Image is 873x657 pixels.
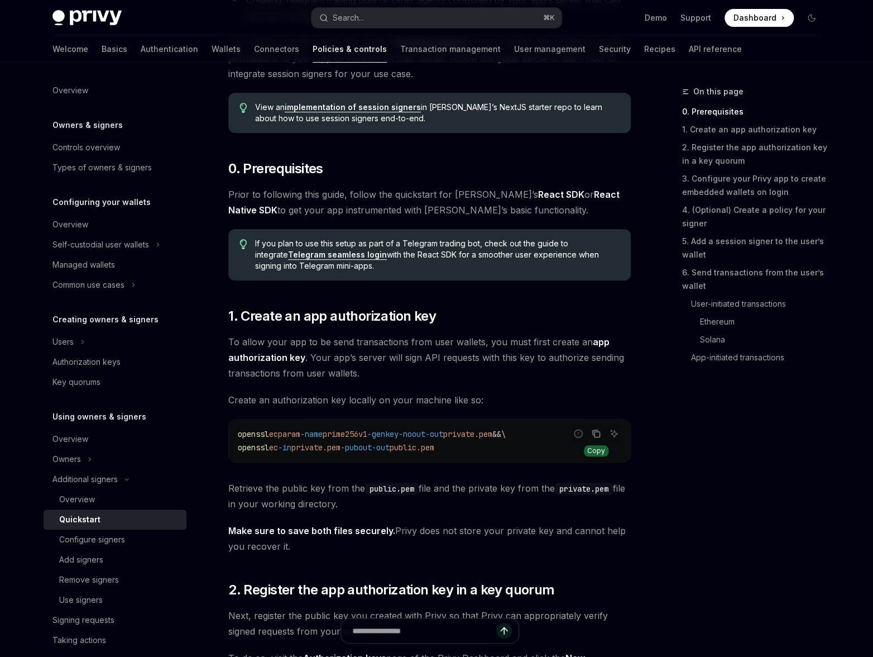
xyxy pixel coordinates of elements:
a: User management [514,36,586,63]
a: Overview [44,215,186,235]
button: Copy the contents from the code block [589,426,603,441]
div: Managed wallets [52,258,115,272]
a: Wallets [212,36,241,63]
h5: Owners & signers [52,118,123,132]
a: Types of owners & signers [44,158,186,178]
a: Welcome [52,36,88,63]
button: Toggle Common use cases section [44,275,186,295]
span: 2. Register the app authorization key in a key quorum [228,581,554,599]
button: Toggle Additional signers section [44,469,186,489]
span: 1. Create an app authorization key [228,307,436,325]
a: Overview [44,489,186,510]
a: 6. Send transactions from the user’s wallet [682,264,829,295]
code: public.pem [365,483,419,495]
div: Controls overview [52,141,120,154]
span: Prior to following this guide, follow the quickstart for [PERSON_NAME]’s or to get your app instr... [228,187,631,218]
a: Demo [645,12,667,23]
span: public.pem [390,442,434,453]
a: Basics [102,36,127,63]
a: Solana [682,331,829,349]
a: Recipes [644,36,675,63]
a: Support [680,12,711,23]
a: 0. Prerequisites [682,103,829,121]
div: Overview [52,218,88,231]
div: Owners [52,453,81,466]
strong: Make sure to save both files securely. [228,525,395,536]
a: Key quorums [44,372,186,392]
button: Toggle dark mode [803,9,821,27]
a: Managed wallets [44,255,186,275]
a: 3. Configure your Privy app to create embedded wallets on login [682,170,829,201]
span: Next, register the public key you created with Privy so that Privy can appropriately verify signe... [228,608,631,639]
a: 1. Create an app authorization key [682,121,829,139]
a: Telegram seamless login [288,250,387,260]
span: -genkey [367,429,399,439]
a: 4. (Optional) Create a policy for your signer [682,201,829,232]
div: Configure signers [59,533,125,546]
svg: Tip [239,103,247,113]
a: React SDK [538,189,584,201]
div: Signing requests [52,613,114,627]
a: implementation of session signers [285,102,421,112]
div: Overview [59,493,95,506]
span: \ [501,429,506,439]
input: Ask a question... [352,618,496,643]
span: ⌘ K [543,13,555,22]
div: Overview [52,432,88,446]
a: Signing requests [44,610,186,630]
a: Configure signers [44,530,186,550]
a: 5. Add a session signer to the user’s wallet [682,232,829,264]
span: Retrieve the public key from the file and the private key from the file in your working directory. [228,480,631,512]
div: Self-custodial user wallets [52,238,149,251]
button: Send message [496,623,512,639]
div: Key quorums [52,375,100,389]
span: && [492,429,501,439]
a: Overview [44,80,186,101]
a: Overview [44,429,186,449]
div: Add signers [59,553,103,566]
div: Authorization keys [52,355,121,369]
div: Use signers [59,593,103,607]
h5: Using owners & signers [52,410,146,423]
span: To allow your app to be send transactions from user wallets, you must first create an . Your app’... [228,334,631,381]
svg: Tip [239,239,247,249]
span: private.pem [443,429,492,439]
span: openssl [238,429,269,439]
button: Open search [311,8,562,28]
span: Privy does not store your private key and cannot help you recover it. [228,523,631,554]
button: Ask AI [607,426,621,441]
span: ec [269,442,278,453]
a: App-initiated transactions [682,349,829,366]
span: If you plan to use this setup as part of a Telegram trading bot, check out the guide to integrate... [255,238,620,272]
div: Taking actions [52,634,106,647]
h5: Configuring your wallets [52,196,151,209]
span: -noout [399,429,425,439]
button: Toggle Self-custodial user wallets section [44,235,186,255]
a: Remove signers [44,570,186,590]
a: Transaction management [400,36,501,63]
span: Dashboard [733,12,776,23]
div: Copy [584,445,608,456]
span: prime256v1 [323,429,367,439]
h5: Creating owners & signers [52,313,159,326]
div: Common use cases [52,278,124,292]
a: User-initiated transactions [682,295,829,313]
div: Search... [333,11,364,25]
span: openssl [238,442,269,453]
a: Use signers [44,590,186,610]
a: Quickstart [44,510,186,530]
span: ecparam [269,429,300,439]
span: On this page [693,85,744,98]
a: Ethereum [682,313,829,331]
a: API reference [689,36,742,63]
a: Policies & controls [313,36,387,63]
span: -name [300,429,323,439]
img: dark logo [52,10,122,26]
span: Create an authorization key locally on your machine like so: [228,392,631,408]
div: Types of owners & signers [52,161,152,174]
a: Dashboard [725,9,794,27]
span: -in [278,442,291,453]
a: Authentication [141,36,198,63]
div: Remove signers [59,573,119,587]
span: View an in [PERSON_NAME]’s NextJS starter repo to learn about how to use session signers end-to-end. [255,102,620,124]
